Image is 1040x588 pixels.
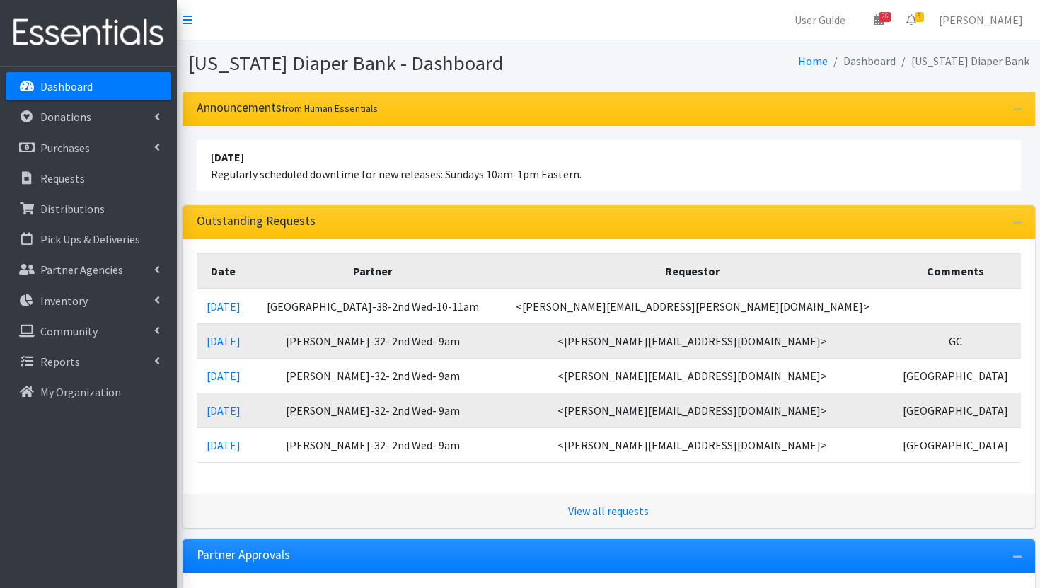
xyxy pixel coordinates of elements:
td: [PERSON_NAME]-32- 2nd Wed- 9am [250,393,495,427]
td: [PERSON_NAME]-32- 2nd Wed- 9am [250,358,495,393]
a: Distributions [6,195,171,223]
td: <[PERSON_NAME][EMAIL_ADDRESS][DOMAIN_NAME]> [495,358,891,393]
td: [GEOGRAPHIC_DATA] [890,393,1020,427]
li: Dashboard [828,51,896,71]
a: Requests [6,164,171,192]
a: Home [798,54,828,68]
img: HumanEssentials [6,9,171,57]
a: Community [6,317,171,345]
th: Date [197,253,251,289]
a: Partner Agencies [6,255,171,284]
a: Inventory [6,287,171,315]
p: Dashboard [40,79,93,93]
td: <[PERSON_NAME][EMAIL_ADDRESS][PERSON_NAME][DOMAIN_NAME]> [495,289,891,324]
p: Reports [40,354,80,369]
a: Purchases [6,134,171,162]
td: <[PERSON_NAME][EMAIL_ADDRESS][DOMAIN_NAME]> [495,427,891,462]
p: Donations [40,110,91,124]
a: [DATE] [207,369,241,383]
td: [GEOGRAPHIC_DATA]-38-2nd Wed-10-11am [250,289,495,324]
a: [PERSON_NAME] [928,6,1034,34]
h1: [US_STATE] Diaper Bank - Dashboard [188,51,603,76]
td: [PERSON_NAME]-32- 2nd Wed- 9am [250,323,495,358]
a: Pick Ups & Deliveries [6,225,171,253]
th: Partner [250,253,495,289]
a: View all requests [568,504,649,518]
a: Donations [6,103,171,131]
th: Comments [890,253,1020,289]
p: Purchases [40,141,90,155]
td: <[PERSON_NAME][EMAIL_ADDRESS][DOMAIN_NAME]> [495,393,891,427]
p: My Organization [40,385,121,399]
li: Regularly scheduled downtime for new releases: Sundays 10am-1pm Eastern. [197,140,1021,191]
a: My Organization [6,378,171,406]
li: [US_STATE] Diaper Bank [896,51,1029,71]
a: [DATE] [207,438,241,452]
a: Dashboard [6,72,171,100]
a: [DATE] [207,299,241,313]
a: [DATE] [207,403,241,417]
p: Distributions [40,202,105,216]
span: 26 [879,12,891,22]
h3: Announcements [197,100,378,115]
span: 5 [915,12,924,22]
p: Pick Ups & Deliveries [40,232,140,246]
p: Partner Agencies [40,263,123,277]
p: Community [40,324,98,338]
h3: Outstanding Requests [197,214,316,229]
td: <[PERSON_NAME][EMAIL_ADDRESS][DOMAIN_NAME]> [495,323,891,358]
h3: Partner Approvals [197,548,290,563]
p: Requests [40,171,85,185]
a: [DATE] [207,334,241,348]
small: from Human Essentials [282,102,378,115]
td: [GEOGRAPHIC_DATA] [890,427,1020,462]
a: Reports [6,347,171,376]
td: GC [890,323,1020,358]
th: Requestor [495,253,891,289]
a: User Guide [783,6,857,34]
p: Inventory [40,294,88,308]
a: 5 [895,6,928,34]
td: [GEOGRAPHIC_DATA] [890,358,1020,393]
td: [PERSON_NAME]-32- 2nd Wed- 9am [250,427,495,462]
a: 26 [862,6,895,34]
strong: [DATE] [211,150,244,164]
